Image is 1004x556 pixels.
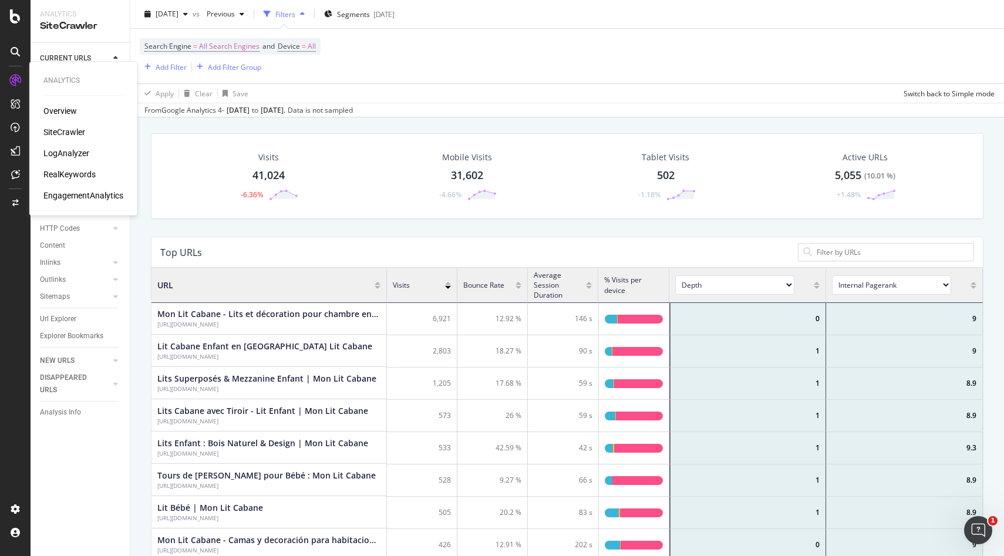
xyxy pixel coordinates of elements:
[457,368,528,400] div: 17.68 %
[156,88,174,98] div: Apply
[387,368,457,400] div: 1,205
[157,417,368,425] div: Lits Cabane avec Tiroir - Lit Enfant | Mon Lit Cabane
[40,291,110,303] a: Sitemaps
[451,168,483,183] div: 31,602
[528,303,598,335] div: 146 s
[826,497,983,529] div: 8.9
[43,147,89,159] a: LogAnalyzer
[156,9,178,19] span: 2025 Aug. 23rd
[49,68,58,77] img: tab_domain_overview_orange.svg
[964,516,992,544] iframe: Intercom live chat
[638,190,661,200] div: -1.18%
[669,432,826,464] div: 1
[202,9,235,19] span: Previous
[528,464,598,497] div: 66 s
[457,400,528,432] div: 26 %
[157,373,376,385] div: Lits Superposés & Mezzanine Enfant | Mon Lit Cabane
[40,355,110,367] a: NEW URLS
[604,275,656,295] span: % Visits per device
[835,168,895,183] div: 5,055
[135,68,144,77] img: tab_keywords_by_traffic_grey.svg
[40,257,110,269] a: Inlinks
[157,437,368,449] div: Lits Enfant : Bois Naturel & Design | Mon Lit Cabane
[193,41,197,51] span: =
[160,247,202,258] div: Top URLs
[40,313,122,325] a: Url Explorer
[40,274,110,286] a: Outlinks
[157,514,263,522] div: Lit Bébé | Mon Lit Cabane
[157,352,372,360] div: Lit Cabane Enfant en Bois - Mon Lit Cabane
[816,247,969,258] input: Filter by URLs
[252,168,285,183] div: 41,024
[463,280,504,290] span: Bounce Rate
[262,41,275,51] span: and
[373,9,395,19] div: [DATE]
[457,464,528,497] div: 9.27 %
[19,19,28,28] img: logo_orange.svg
[43,190,123,201] div: EngagementAnalytics
[337,9,370,19] span: Segments
[442,151,492,163] div: Mobile Visits
[157,534,380,546] div: Mon Lit Cabane - Camas y decoración para habitacion infantil
[157,385,376,393] div: Lits Superposés & Mezzanine Enfant | Mon Lit Cabane
[241,190,263,200] div: -6.36%
[43,126,85,138] a: SiteCrawler
[157,481,376,490] div: Tours de Lit Tressés pour Bébé : Mon Lit Cabane
[19,31,28,40] img: website_grey.svg
[308,38,316,55] span: All
[387,335,457,368] div: 2,803
[826,335,983,368] div: 9
[843,151,888,163] span: Active URLs
[832,275,965,295] span: [object Object]
[837,190,861,200] div: +1.48%
[40,406,81,419] div: Analysis Info
[40,274,66,286] div: Outlinks
[233,88,248,98] div: Save
[43,105,77,117] a: Overview
[275,9,295,19] div: Filters
[534,270,580,300] span: Average Session Duration
[40,19,120,33] div: SiteCrawler
[40,52,110,65] a: CURRENT URLS
[157,546,380,554] div: Mon Lit Cabane - Camas y decoración para habitacion infantil
[195,88,213,98] div: Clear
[393,280,410,290] span: Visits
[988,516,998,525] span: 1
[43,76,123,86] div: Analytics
[157,405,368,417] div: Lits Cabane avec Tiroir - Lit Enfant | Mon Lit Cabane
[669,303,826,335] div: 0
[43,169,96,180] a: RealKeywords
[33,19,58,28] div: v 4.0.25
[675,275,808,295] span: [object Object]
[202,5,249,23] button: Previous
[669,464,826,497] div: 1
[140,84,174,103] button: Apply
[261,105,285,116] div: [DATE] .
[826,432,983,464] div: 9.3
[457,335,528,368] div: 18.27 %
[904,88,995,98] div: Switch back to Simple mode
[40,257,60,269] div: Inlinks
[669,368,826,400] div: 1
[40,372,110,396] a: DISAPPEARED URLS
[192,60,261,74] button: Add Filter Group
[227,105,250,116] div: [DATE]
[259,5,309,23] button: Filters
[899,84,995,103] button: Switch back to Simple mode
[40,223,110,235] a: HTTP Codes
[40,240,122,252] a: Content
[62,69,90,77] div: Domaine
[457,497,528,529] div: 20.2 %
[669,400,826,432] div: 1
[528,497,598,529] div: 83 s
[157,470,376,481] div: Tours de Lit Tressés pour Bébé : Mon Lit Cabane
[826,400,983,432] div: 8.9
[40,291,70,303] div: Sitemaps
[157,341,372,352] div: Lit Cabane Enfant en Bois - Mon Lit Cabane
[387,464,457,497] div: 528
[40,330,122,342] a: Explorer Bookmarks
